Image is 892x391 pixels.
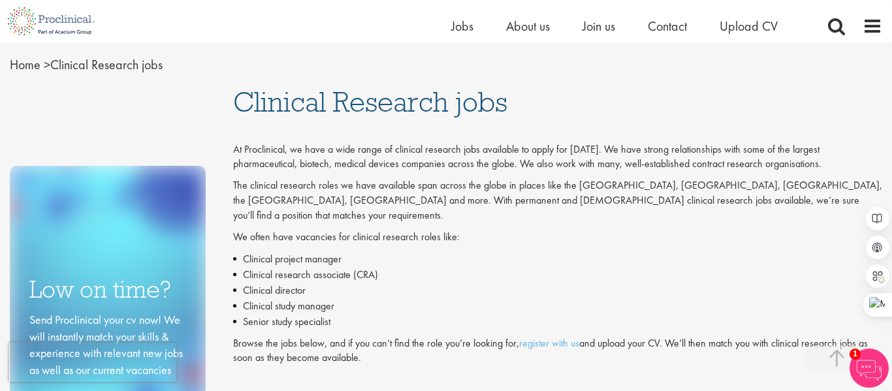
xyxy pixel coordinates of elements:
[233,314,883,330] li: Senior study specialist
[720,18,778,35] a: Upload CV
[233,267,883,283] li: Clinical research associate (CRA)
[850,349,889,388] img: Chatbot
[10,56,163,73] span: Clinical Research jobs
[506,18,550,35] a: About us
[9,343,176,382] iframe: reCAPTCHA
[233,84,507,119] span: Clinical Research jobs
[29,277,186,302] h3: Low on time?
[44,56,50,73] span: >
[233,178,883,223] p: The clinical research roles we have available span across the globe in places like the [GEOGRAPHI...
[233,283,883,298] li: Clinical director
[582,18,615,35] a: Join us
[10,56,40,73] a: breadcrumb link to Home
[233,230,883,245] p: We often have vacancies for clinical research roles like:
[233,142,883,172] p: At Proclinical, we have a wide range of clinical research jobs available to apply for [DATE]. We ...
[233,298,883,314] li: Clinical study manager
[519,336,579,350] a: register with us
[233,251,883,267] li: Clinical project manager
[648,18,687,35] a: Contact
[850,349,861,360] span: 1
[451,18,473,35] a: Jobs
[233,336,883,366] p: Browse the jobs below, and if you can’t find the role you’re looking for, and upload your CV. We’...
